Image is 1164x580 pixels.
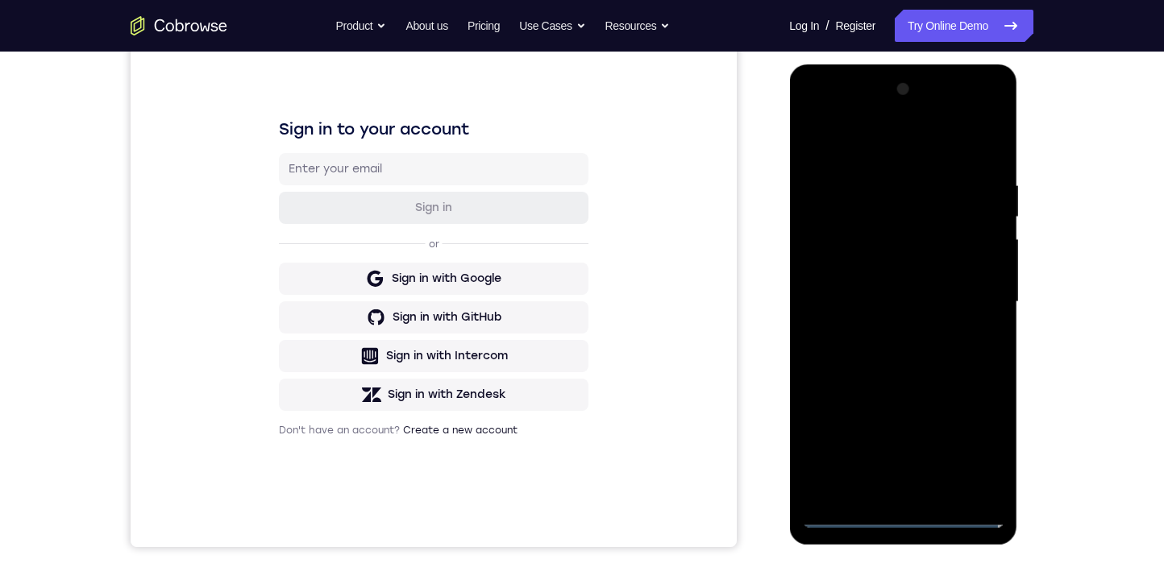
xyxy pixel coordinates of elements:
[262,302,371,318] div: Sign in with GitHub
[148,255,458,288] button: Sign in with Google
[825,16,829,35] span: /
[257,379,376,396] div: Sign in with Zendesk
[148,110,458,133] h1: Sign in to your account
[131,16,227,35] a: Go to the home page
[336,10,387,42] button: Product
[148,371,458,404] button: Sign in with Zendesk
[148,416,458,429] p: Don't have an account?
[295,230,312,243] p: or
[272,417,387,429] a: Create a new account
[789,10,819,42] a: Log In
[158,154,448,170] input: Enter your email
[261,263,371,280] div: Sign in with Google
[148,294,458,326] button: Sign in with GitHub
[605,10,671,42] button: Resources
[468,10,500,42] a: Pricing
[836,10,875,42] a: Register
[148,333,458,365] button: Sign in with Intercom
[148,184,458,217] button: Sign in
[256,341,377,357] div: Sign in with Intercom
[519,10,585,42] button: Use Cases
[131,7,737,547] iframe: Agent
[895,10,1033,42] a: Try Online Demo
[405,10,447,42] a: About us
